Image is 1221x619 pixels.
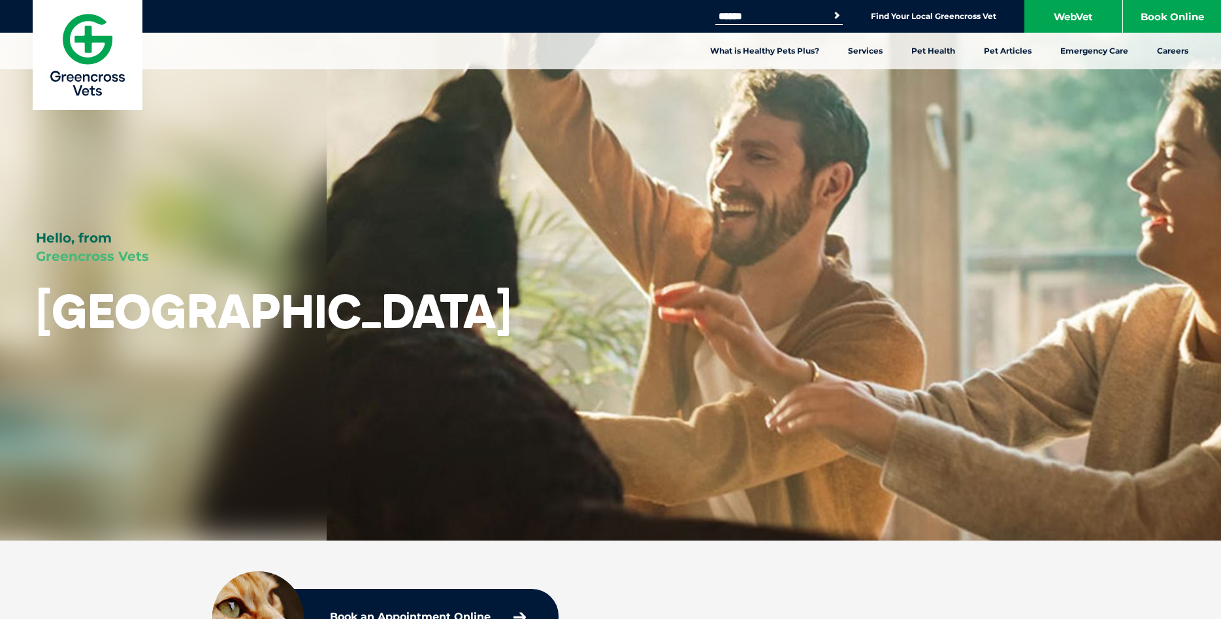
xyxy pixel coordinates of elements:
a: Find Your Local Greencross Vet [871,11,996,22]
a: What is Healthy Pets Plus? [696,33,834,69]
span: Hello, from [36,230,112,246]
button: Search [830,9,843,22]
span: Greencross Vets [36,248,149,264]
a: Pet Health [897,33,969,69]
a: Emergency Care [1046,33,1143,69]
a: Pet Articles [969,33,1046,69]
a: Careers [1143,33,1203,69]
h1: [GEOGRAPHIC_DATA] [36,285,512,337]
a: Services [834,33,897,69]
